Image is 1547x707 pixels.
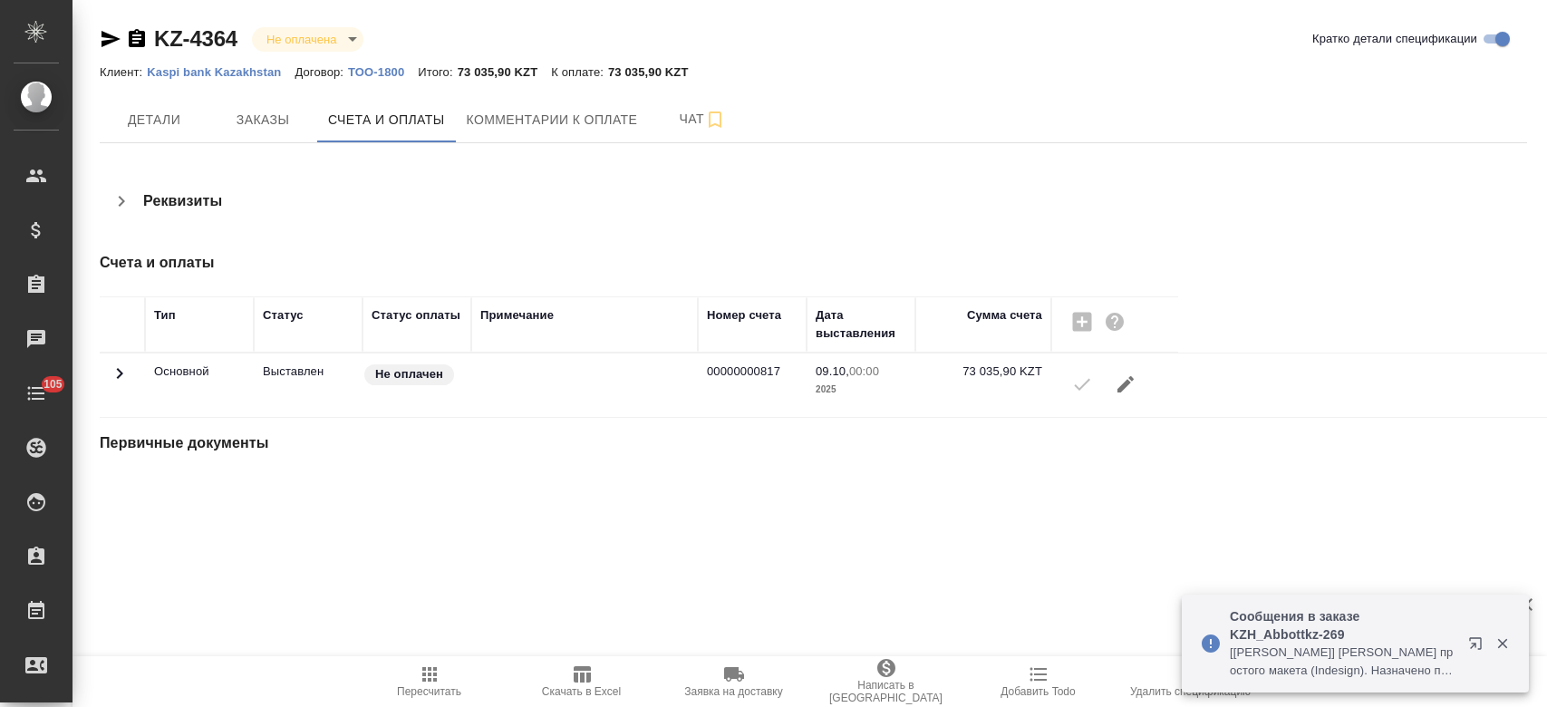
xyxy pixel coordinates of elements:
p: 2025 [816,381,906,399]
p: Договор: [295,65,348,79]
span: Комментарии к оплате [467,109,638,131]
h4: Реквизиты [143,190,222,212]
button: Не оплачена [261,32,342,47]
button: Закрыть [1484,635,1521,652]
button: Скопировать ссылку для ЯМессенджера [100,28,121,50]
td: Основной [145,353,254,417]
h4: Первичные документы [100,432,1076,454]
div: Сумма счета [967,306,1042,324]
button: Редактировать [1104,363,1147,406]
p: Клиент: [100,65,147,79]
button: Скопировать ссылку [126,28,148,50]
p: Не оплачен [375,365,443,383]
div: Номер счета [707,306,781,324]
a: KZ-4364 [154,26,237,51]
p: Итого: [418,65,457,79]
a: ТОО-1800 [348,63,418,79]
p: ТОО-1800 [348,65,418,79]
span: Детали [111,109,198,131]
div: Не оплачена [252,27,363,52]
h4: Счета и оплаты [100,252,1076,274]
td: 73 035,90 KZT [915,353,1051,417]
p: К оплате: [551,65,608,79]
p: Сообщения в заказе KZH_Abbottkz-269 [1230,607,1456,644]
p: Kaspi bank Kazakhstan [147,65,295,79]
span: Счета и оплаты [328,109,445,131]
span: Чат [659,108,746,131]
div: Примечание [480,306,554,324]
p: 00:00 [849,364,879,378]
span: 105 [33,375,73,393]
div: Дата выставления [816,306,906,343]
div: Статус оплаты [372,306,460,324]
div: Тип [154,306,176,324]
p: 09.10, [816,364,849,378]
p: [[PERSON_NAME]] [PERSON_NAME] простого макета (Indesign). Назначено подразделение "Верстки и диза... [1230,644,1456,680]
button: Открыть в новой вкладке [1457,625,1501,669]
td: 00000000817 [698,353,807,417]
span: Toggle Row Expanded [109,373,131,387]
p: 73 035,90 KZT [608,65,702,79]
div: Статус [263,306,304,324]
span: Кратко детали спецификации [1312,30,1477,48]
p: Все изменения в спецификации заблокированы [263,363,353,381]
a: Kaspi bank Kazakhstan [147,63,295,79]
svg: Подписаться [704,109,726,131]
a: 105 [5,371,68,416]
p: 73 035,90 KZT [458,65,552,79]
span: Заказы [219,109,306,131]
